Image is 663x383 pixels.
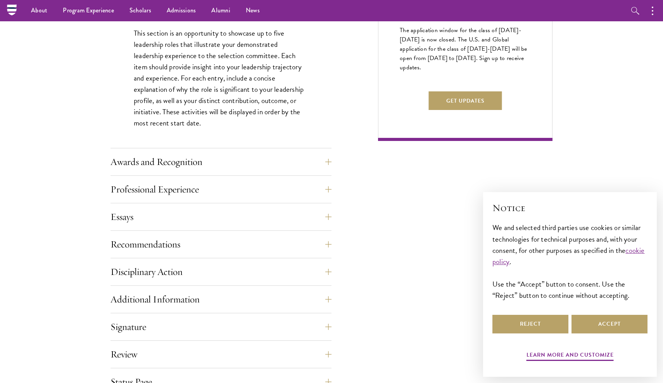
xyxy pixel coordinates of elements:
[400,26,527,72] span: The application window for the class of [DATE]-[DATE] is now closed. The U.S. and Global applicat...
[492,222,647,301] div: We and selected third parties use cookies or similar technologies for technical purposes and, wit...
[527,350,614,362] button: Learn more and customize
[571,315,647,333] button: Accept
[110,208,331,226] button: Essays
[110,263,331,281] button: Disciplinary Action
[492,245,645,267] a: cookie policy
[110,153,331,171] button: Awards and Recognition
[110,290,331,309] button: Additional Information
[492,315,568,333] button: Reject
[429,91,502,110] button: Get Updates
[134,27,308,129] p: This section is an opportunity to showcase up to five leadership roles that illustrate your demon...
[110,180,331,199] button: Professional Experience
[492,201,647,215] h2: Notice
[110,345,331,364] button: Review
[110,235,331,254] button: Recommendations
[110,318,331,336] button: Signature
